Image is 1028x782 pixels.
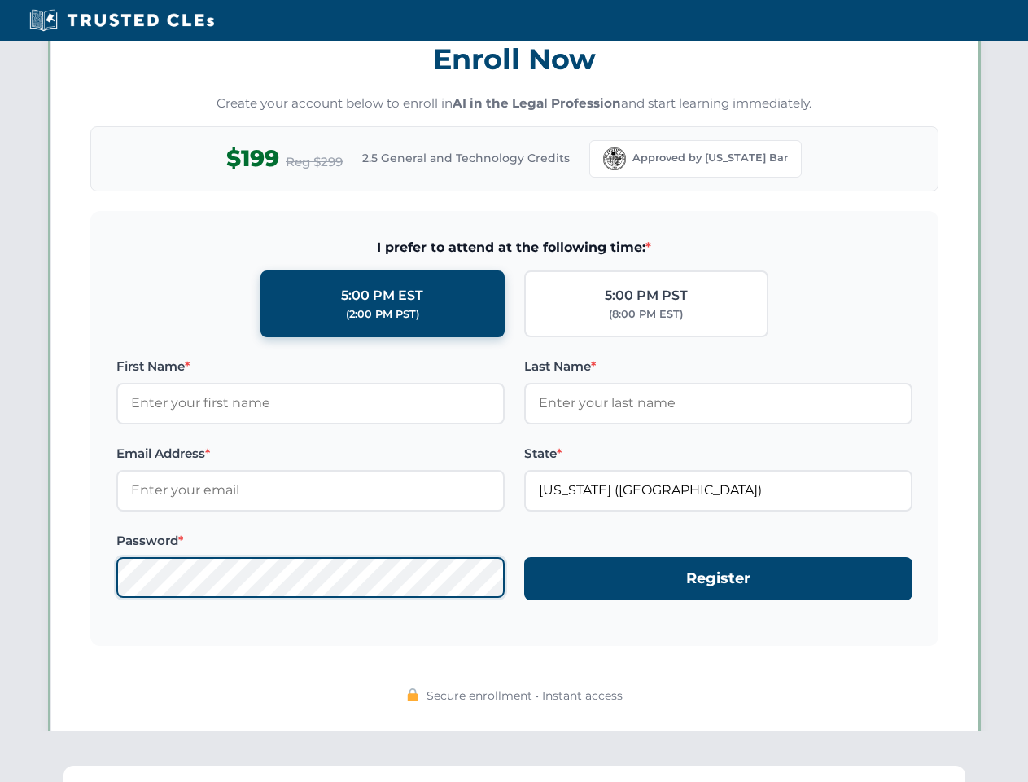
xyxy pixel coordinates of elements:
[116,531,505,551] label: Password
[524,444,912,463] label: State
[605,285,688,306] div: 5:00 PM PST
[524,470,912,511] input: Florida (FL)
[341,285,423,306] div: 5:00 PM EST
[524,357,912,376] label: Last Name
[116,357,505,376] label: First Name
[406,688,419,701] img: 🔒
[116,237,912,258] span: I prefer to attend at the following time:
[226,140,279,177] span: $199
[603,147,626,170] img: Florida Bar
[286,152,343,172] span: Reg $299
[524,557,912,600] button: Register
[116,444,505,463] label: Email Address
[116,470,505,511] input: Enter your email
[362,149,570,167] span: 2.5 General and Technology Credits
[90,33,938,85] h3: Enroll Now
[632,150,788,166] span: Approved by [US_STATE] Bar
[90,94,938,113] p: Create your account below to enroll in and start learning immediately.
[24,8,219,33] img: Trusted CLEs
[524,383,912,424] input: Enter your last name
[346,306,419,323] div: (2:00 PM PST)
[609,306,683,323] div: (8:00 PM EST)
[116,383,505,424] input: Enter your first name
[453,95,621,111] strong: AI in the Legal Profession
[427,687,623,705] span: Secure enrollment • Instant access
